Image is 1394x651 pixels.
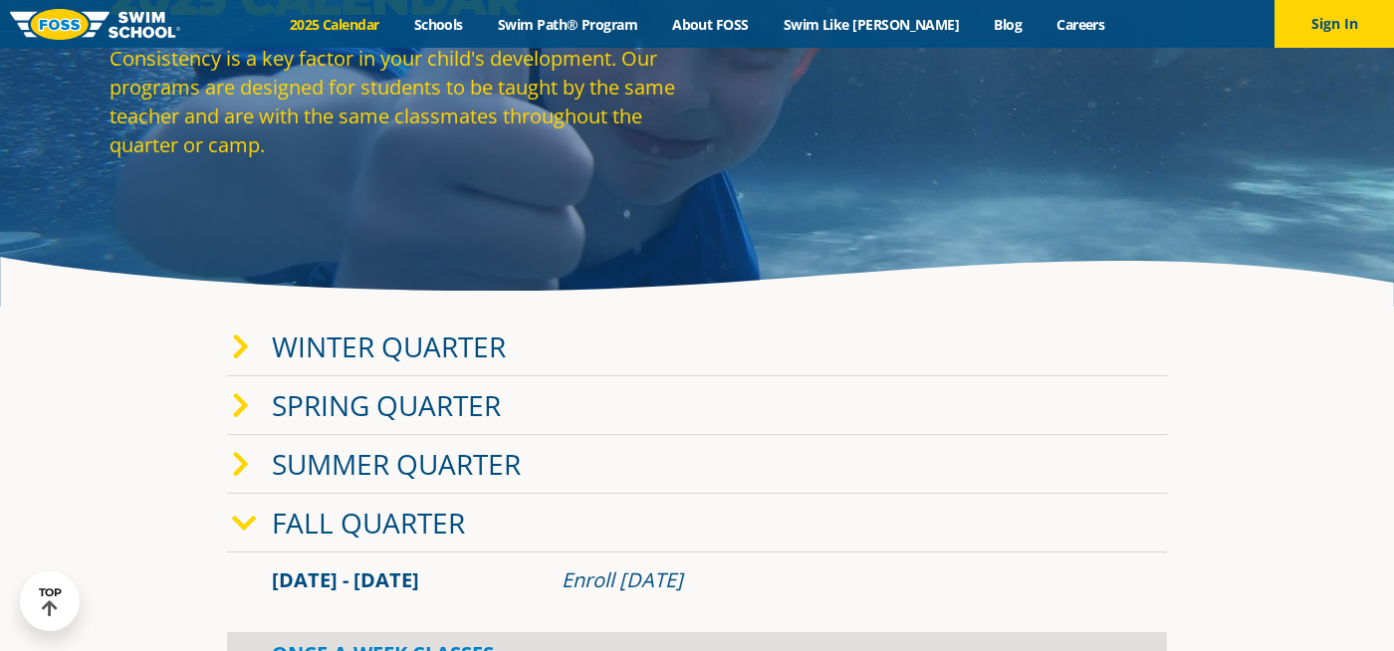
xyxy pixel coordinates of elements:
a: Fall Quarter [272,504,465,542]
a: 2025 Calendar [272,15,396,34]
a: Blog [977,15,1040,34]
a: Swim Like [PERSON_NAME] [766,15,977,34]
a: Careers [1040,15,1122,34]
a: Spring Quarter [272,386,501,424]
div: Enroll [DATE] [562,566,1122,594]
a: Swim Path® Program [480,15,654,34]
a: About FOSS [655,15,767,34]
a: Summer Quarter [272,445,521,483]
a: Winter Quarter [272,327,506,365]
span: [DATE] - [DATE] [272,566,419,593]
img: FOSS Swim School Logo [10,9,180,40]
div: TOP [39,586,62,617]
p: Consistency is a key factor in your child's development. Our programs are designed for students t... [110,44,687,159]
a: Schools [396,15,480,34]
